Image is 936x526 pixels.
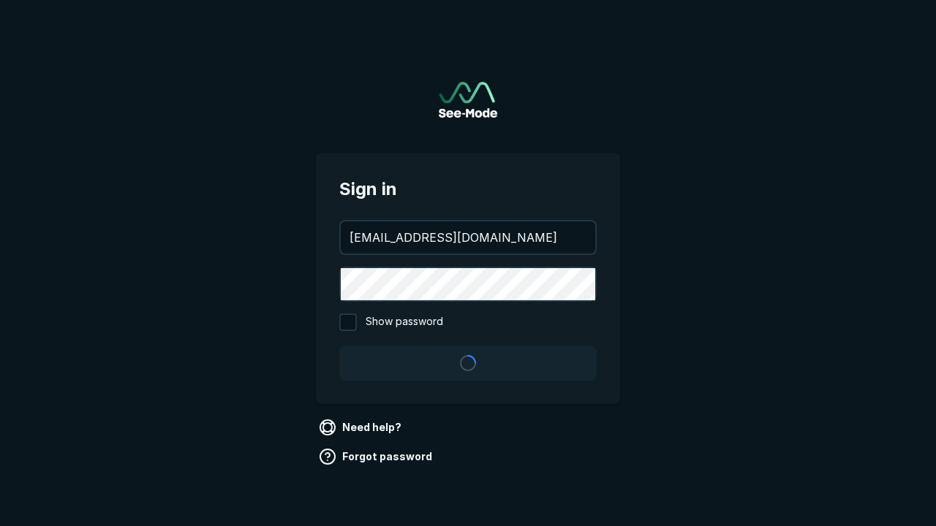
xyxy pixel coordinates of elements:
input: your@email.com [341,221,595,254]
span: Sign in [339,176,597,202]
a: Need help? [316,416,407,439]
img: See-Mode Logo [439,82,497,118]
a: Forgot password [316,445,438,468]
span: Show password [366,313,443,331]
a: Go to sign in [439,82,497,118]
